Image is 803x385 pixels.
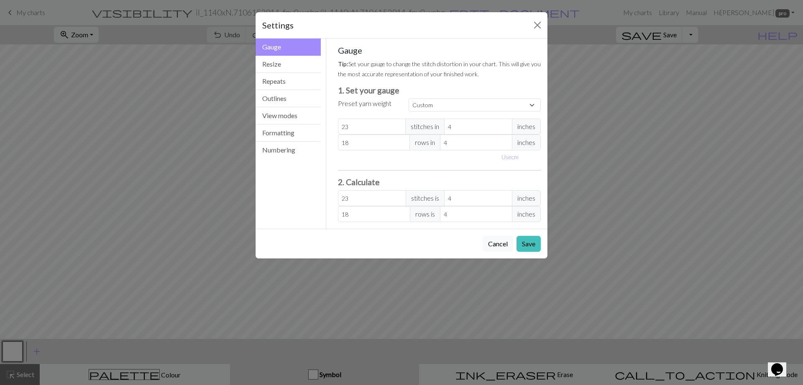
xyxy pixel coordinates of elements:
button: Close [531,18,544,32]
button: Numbering [256,142,321,158]
h3: 2. Calculate [338,177,541,187]
span: stitches is [406,190,445,206]
button: Repeats [256,73,321,90]
iframe: chat widget [768,351,795,377]
button: Gauge [256,39,321,56]
h5: Gauge [338,45,541,55]
button: Save [517,236,541,252]
strong: Tip: [338,60,348,67]
span: inches [512,190,541,206]
button: Usecm [498,150,522,163]
span: stitches in [405,119,445,134]
button: Cancel [483,236,513,252]
span: rows is [410,206,440,222]
h5: Settings [262,19,294,31]
span: inches [512,134,541,150]
button: Outlines [256,90,321,107]
button: Resize [256,56,321,73]
span: rows in [409,134,440,150]
h3: 1. Set your gauge [338,85,541,95]
button: Formatting [256,124,321,142]
label: Preset yarn weight [338,98,391,109]
button: View modes [256,107,321,124]
span: inches [512,119,541,134]
small: Set your gauge to change the stitch distortion in your chart. This will give you the most accurat... [338,60,541,78]
span: inches [512,206,541,222]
